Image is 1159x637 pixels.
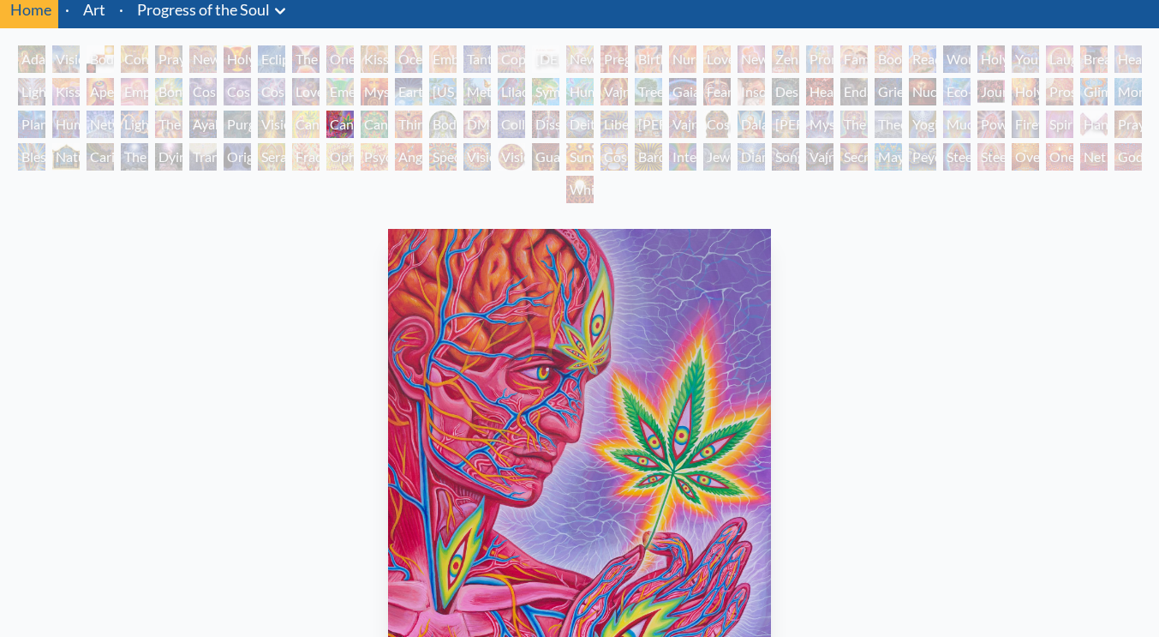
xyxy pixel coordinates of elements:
[189,45,217,73] div: New Man New Woman
[772,111,799,138] div: [PERSON_NAME]
[326,45,354,73] div: One Taste
[703,78,731,105] div: Fear
[600,111,628,138] div: Liberation Through Seeing
[977,78,1005,105] div: Journey of the Wounded Healer
[1080,45,1108,73] div: Breathing
[977,143,1005,171] div: Steeplehead 2
[943,111,971,138] div: Mudra
[292,78,320,105] div: Love is a Cosmic Force
[429,143,457,171] div: Spectral Lotus
[498,111,525,138] div: Collective Vision
[669,111,696,138] div: Vajra Guru
[395,78,422,105] div: Earth Energies
[87,78,114,105] div: Aperture
[669,143,696,171] div: Interbeing
[840,78,868,105] div: Endarkenment
[635,45,662,73] div: Birth
[1080,143,1108,171] div: Net of Being
[18,111,45,138] div: Planetary Prayers
[155,143,182,171] div: Dying
[566,176,594,203] div: White Light
[52,143,80,171] div: Nature of Mind
[1046,111,1073,138] div: Spirit Animates the Flesh
[566,78,594,105] div: Humming Bird
[806,143,833,171] div: Vajra Being
[532,143,559,171] div: Guardian of Infinite Vision
[1114,111,1142,138] div: Praying Hands
[772,78,799,105] div: Despair
[429,45,457,73] div: Embracing
[18,143,45,171] div: Blessing Hand
[361,143,388,171] div: Psychomicrograph of a Fractal Paisley Cherub Feather Tip
[361,78,388,105] div: Mysteriosa 2
[738,45,765,73] div: New Family
[703,45,731,73] div: Love Circuit
[463,78,491,105] div: Metamorphosis
[1046,45,1073,73] div: Laughing Man
[361,111,388,138] div: Cannabacchus
[121,45,148,73] div: Contemplation
[326,143,354,171] div: Ophanic Eyelash
[1114,45,1142,73] div: Healing
[738,78,765,105] div: Insomnia
[121,78,148,105] div: Empowerment
[258,143,285,171] div: Seraphic Transport Docking on the Third Eye
[840,45,868,73] div: Family
[1046,78,1073,105] div: Prostration
[875,45,902,73] div: Boo-boo
[224,111,251,138] div: Purging
[463,143,491,171] div: Vision Crystal
[395,143,422,171] div: Angel Skin
[498,45,525,73] div: Copulating
[155,111,182,138] div: The Shulgins and their Alchemical Angels
[738,143,765,171] div: Diamond Being
[395,111,422,138] div: Third Eye Tears of Joy
[189,111,217,138] div: Ayahuasca Visitation
[943,45,971,73] div: Wonder
[224,143,251,171] div: Original Face
[909,78,936,105] div: Nuclear Crucifixion
[635,78,662,105] div: Tree & Person
[600,78,628,105] div: Vajra Horse
[703,111,731,138] div: Cosmic [DEMOGRAPHIC_DATA]
[1012,143,1039,171] div: Oversoul
[224,45,251,73] div: Holy Grail
[258,111,285,138] div: Vision Tree
[772,143,799,171] div: Song of Vajra Being
[1114,78,1142,105] div: Monochord
[87,143,114,171] div: Caring
[566,45,594,73] div: Newborn
[669,45,696,73] div: Nursing
[292,111,320,138] div: Cannabis Mudra
[738,111,765,138] div: Dalai Lama
[52,111,80,138] div: Human Geometry
[772,45,799,73] div: Zena Lotus
[498,78,525,105] div: Lilacs
[840,111,868,138] div: The Seer
[395,45,422,73] div: Ocean of Love Bliss
[943,143,971,171] div: Steeplehead 1
[463,45,491,73] div: Tantra
[532,45,559,73] div: [DEMOGRAPHIC_DATA] Embryo
[18,45,45,73] div: Adam & Eve
[361,45,388,73] div: Kissing
[909,45,936,73] div: Reading
[189,78,217,105] div: Cosmic Creativity
[326,111,354,138] div: Cannabis Sutra
[669,78,696,105] div: Gaia
[155,78,182,105] div: Bond
[909,111,936,138] div: Yogi & the Möbius Sphere
[52,45,80,73] div: Visionary Origin of Language
[258,78,285,105] div: Cosmic Lovers
[155,45,182,73] div: Praying
[1012,45,1039,73] div: Young & Old
[498,143,525,171] div: Vision Crystal Tondo
[806,78,833,105] div: Headache
[806,45,833,73] div: Promise
[977,111,1005,138] div: Power to the Peaceful
[52,78,80,105] div: Kiss of the [MEDICAL_DATA]
[840,143,868,171] div: Secret Writing Being
[532,111,559,138] div: Dissectional Art for Tool's Lateralus CD
[600,45,628,73] div: Pregnancy
[635,111,662,138] div: [PERSON_NAME]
